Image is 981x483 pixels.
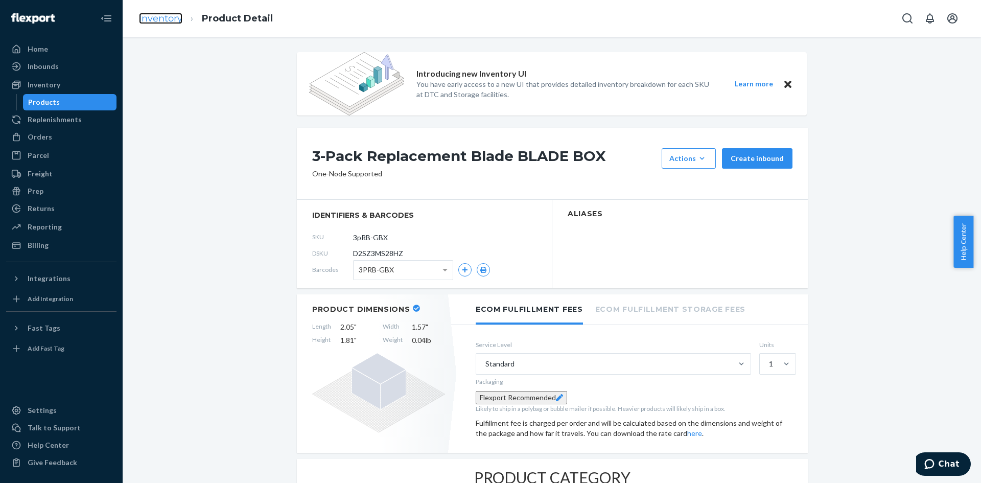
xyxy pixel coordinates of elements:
div: Home [28,44,48,54]
div: Orders [28,132,52,142]
a: Add Integration [6,291,116,307]
span: " [354,323,357,331]
div: Add Integration [28,294,73,303]
a: Parcel [6,147,116,164]
input: Standard [484,359,485,369]
div: Inbounds [28,61,59,72]
div: One-Node Supported [312,169,382,179]
div: 1 [769,359,773,369]
div: Freight [28,169,53,179]
a: Reporting [6,219,116,235]
a: Freight [6,166,116,182]
button: Help Center [953,216,973,268]
li: Ecom Fulfillment Storage Fees [595,294,745,323]
button: Open notifications [920,8,940,29]
div: Standard [485,359,515,369]
div: Add Fast Tag [28,344,64,353]
div: Billing [28,240,49,250]
img: Flexport logo [11,13,55,24]
a: Settings [6,402,116,419]
a: Billing [6,237,116,254]
li: Ecom Fulfillment Fees [476,294,583,325]
input: 1 [768,359,769,369]
div: Replenishments [28,114,82,125]
label: Service Level [476,340,751,349]
p: Likely to ship in a polybag or bubble mailer if possible. Heavier products will likely ship in a ... [476,404,792,413]
div: Returns [28,203,55,214]
div: Fast Tags [28,323,60,333]
button: Give Feedback [6,454,116,471]
span: 1.81 [340,335,373,346]
a: Returns [6,200,116,217]
button: Flexport Recommended [476,391,567,404]
span: identifiers & barcodes [312,210,536,220]
span: 3PRB-GBX [359,261,394,279]
span: SKU [312,233,353,241]
div: Products [28,97,60,107]
span: D2SZ3MS28HZ [353,248,403,259]
div: Talk to Support [28,423,81,433]
a: Replenishments [6,111,116,128]
div: Parcel [28,150,49,160]
span: " [426,323,428,331]
span: DSKU [312,249,353,258]
div: Settings [28,405,57,416]
h1: 3-Pack Replacement Blade BLADE BOX [312,148,657,169]
div: Actions [669,153,708,164]
h2: Aliases [568,210,792,218]
p: You have early access to a new UI that provides detailed inventory breakdown for each SKU at DTC ... [416,79,716,100]
span: Barcodes [312,265,353,274]
button: Close Navigation [96,8,116,29]
a: Product Detail [202,13,273,24]
button: Talk to Support [6,420,116,436]
a: Products [23,94,117,110]
a: Add Fast Tag [6,340,116,357]
a: Home [6,41,116,57]
button: Learn more [728,78,779,90]
button: Integrations [6,270,116,287]
ol: breadcrumbs [131,4,281,34]
button: Close [781,78,795,90]
a: Prep [6,183,116,199]
div: Inventory [28,80,60,90]
span: 1.57 [412,322,445,332]
button: Open account menu [942,8,963,29]
span: 0.04 lb [412,335,445,346]
span: Weight [383,335,403,346]
a: Inventory [139,13,182,24]
h2: Product Dimensions [312,305,410,314]
span: 2.05 [340,322,373,332]
a: Inbounds [6,58,116,75]
iframe: Opens a widget where you can chat to one of our agents [916,452,971,478]
button: Fast Tags [6,320,116,336]
div: Prep [28,186,43,196]
p: Packaging [476,377,792,386]
button: Open Search Box [897,8,918,29]
span: Length [312,322,331,332]
button: Actions [662,148,716,169]
div: Give Feedback [28,457,77,468]
div: Integrations [28,273,71,284]
a: Inventory [6,77,116,93]
p: Introducing new Inventory UI [416,68,526,80]
a: Help Center [6,437,116,453]
div: Fulfillment fee is charged per order and will be calculated based on the dimensions and weight of... [476,418,792,439]
a: here [687,429,702,438]
div: Help Center [28,440,69,450]
span: " [354,336,357,344]
label: Units [759,340,792,349]
button: Create inbound [722,148,792,169]
span: Width [383,322,403,332]
div: Reporting [28,222,62,232]
a: Orders [6,129,116,145]
img: new-reports-banner-icon.82668bd98b6a51aee86340f2a7b77ae3.png [309,52,404,116]
span: Height [312,335,331,346]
